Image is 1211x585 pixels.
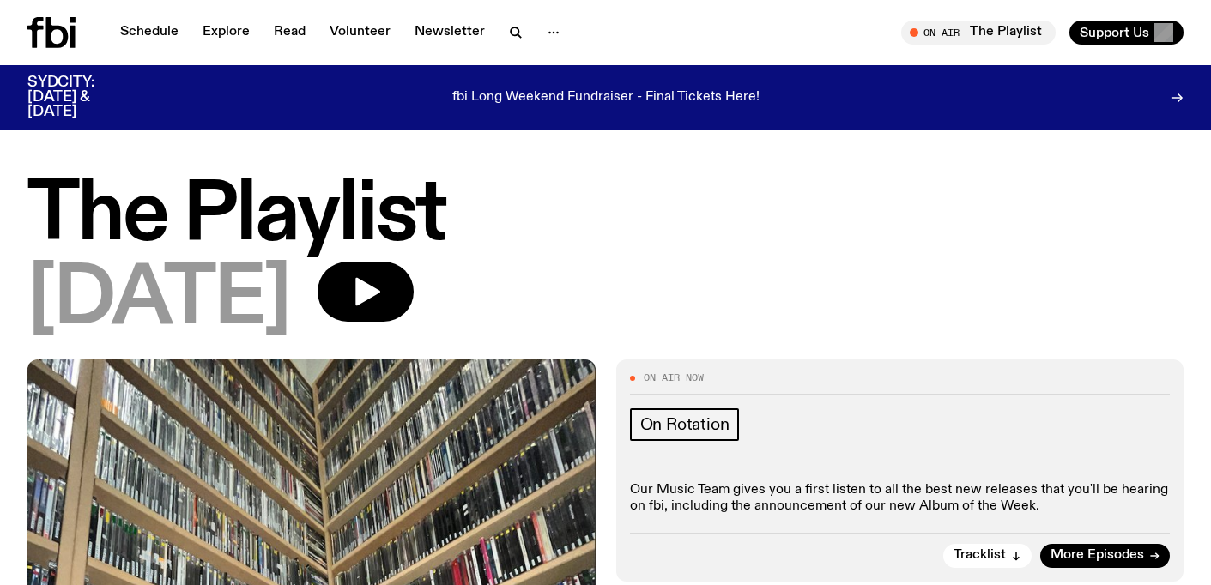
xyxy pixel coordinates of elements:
[640,415,730,434] span: On Rotation
[1040,544,1170,568] a: More Episodes
[27,178,1184,255] h1: The Playlist
[27,262,290,339] span: [DATE]
[319,21,401,45] a: Volunteer
[263,21,316,45] a: Read
[644,373,704,383] span: On Air Now
[1069,21,1184,45] button: Support Us
[1080,25,1149,40] span: Support Us
[901,21,1056,45] button: On AirThe Playlist
[192,21,260,45] a: Explore
[404,21,495,45] a: Newsletter
[954,549,1006,562] span: Tracklist
[110,21,189,45] a: Schedule
[630,482,1171,515] p: Our Music Team gives you a first listen to all the best new releases that you'll be hearing on fb...
[630,408,740,441] a: On Rotation
[1051,549,1144,562] span: More Episodes
[27,75,137,119] h3: SYDCITY: [DATE] & [DATE]
[943,544,1032,568] button: Tracklist
[452,90,760,106] p: fbi Long Weekend Fundraiser - Final Tickets Here!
